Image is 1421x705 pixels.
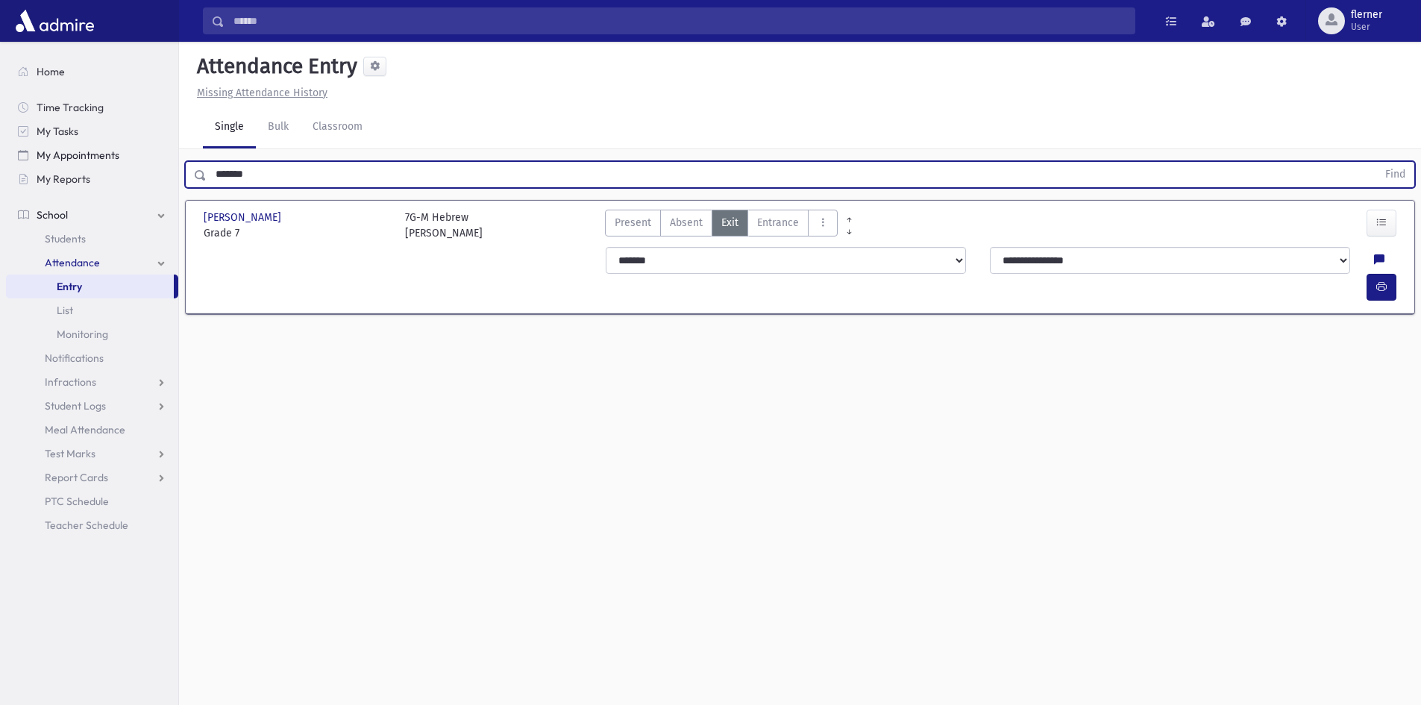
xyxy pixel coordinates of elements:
[45,256,100,269] span: Attendance
[45,447,95,460] span: Test Marks
[6,167,178,191] a: My Reports
[6,489,178,513] a: PTC Schedule
[37,125,78,138] span: My Tasks
[6,442,178,466] a: Test Marks
[197,87,327,99] u: Missing Attendance History
[203,107,256,148] a: Single
[1351,21,1382,33] span: User
[45,518,128,532] span: Teacher Schedule
[6,394,178,418] a: Student Logs
[301,107,374,148] a: Classroom
[57,280,82,293] span: Entry
[6,322,178,346] a: Monitoring
[191,54,357,79] h5: Attendance Entry
[615,215,651,231] span: Present
[57,304,73,317] span: List
[6,119,178,143] a: My Tasks
[45,232,86,245] span: Students
[45,351,104,365] span: Notifications
[12,6,98,36] img: AdmirePro
[757,215,799,231] span: Entrance
[6,227,178,251] a: Students
[721,215,738,231] span: Exit
[6,346,178,370] a: Notifications
[6,370,178,394] a: Infractions
[6,513,178,537] a: Teacher Schedule
[6,251,178,275] a: Attendance
[45,399,106,413] span: Student Logs
[37,208,68,222] span: School
[37,148,119,162] span: My Appointments
[45,423,125,436] span: Meal Attendance
[37,172,90,186] span: My Reports
[204,225,390,241] span: Grade 7
[57,328,108,341] span: Monitoring
[6,143,178,167] a: My Appointments
[6,298,178,322] a: List
[6,275,174,298] a: Entry
[191,87,327,99] a: Missing Attendance History
[1351,9,1382,21] span: flerner
[1376,162,1414,187] button: Find
[256,107,301,148] a: Bulk
[45,495,109,508] span: PTC Schedule
[37,65,65,78] span: Home
[605,210,838,241] div: AttTypes
[6,203,178,227] a: School
[405,210,483,241] div: 7G-M Hebrew [PERSON_NAME]
[204,210,284,225] span: [PERSON_NAME]
[6,95,178,119] a: Time Tracking
[37,101,104,114] span: Time Tracking
[6,60,178,84] a: Home
[45,375,96,389] span: Infractions
[6,466,178,489] a: Report Cards
[225,7,1135,34] input: Search
[45,471,108,484] span: Report Cards
[6,418,178,442] a: Meal Attendance
[670,215,703,231] span: Absent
